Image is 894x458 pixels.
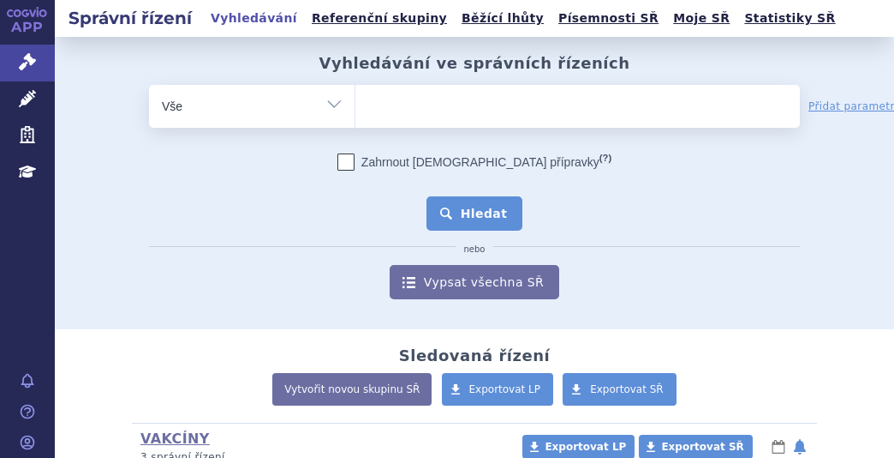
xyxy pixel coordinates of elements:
span: Exportovat LP [545,441,626,453]
a: Běžící lhůty [456,7,549,30]
a: Referenční skupiny [307,7,452,30]
span: Exportovat LP [469,383,541,395]
a: Exportovat SŘ [563,373,676,406]
a: Vypsat všechna SŘ [390,265,559,299]
button: Hledat [426,196,523,231]
span: Exportovat SŘ [590,383,664,395]
i: nebo [456,244,494,255]
h2: Vyhledávání ve správních řízeních [319,54,629,73]
button: lhůty [770,437,787,457]
span: Exportovat SŘ [661,441,743,453]
a: Exportovat LP [442,373,554,406]
a: Moje SŘ [668,7,735,30]
abbr: (?) [599,153,611,164]
a: Vyhledávání [206,7,302,30]
a: Písemnosti SŘ [553,7,664,30]
h2: Správní řízení [55,6,206,30]
button: notifikace [791,437,808,457]
a: VAKCÍNY [140,431,210,447]
a: Vytvořit novou skupinu SŘ [272,373,432,406]
a: Statistiky SŘ [739,7,840,30]
h2: Sledovaná řízení [399,347,550,365]
label: Zahrnout [DEMOGRAPHIC_DATA] přípravky [337,154,611,171]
